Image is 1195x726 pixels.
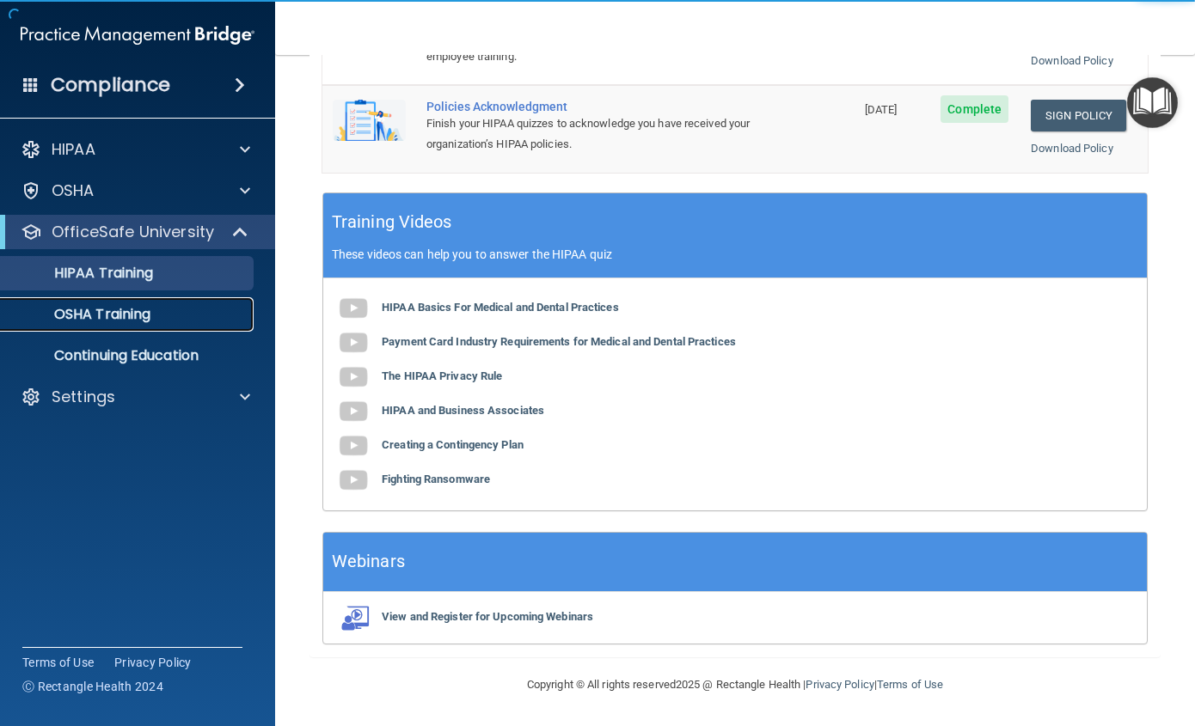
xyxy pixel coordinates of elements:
[877,678,943,691] a: Terms of Use
[21,387,250,407] a: Settings
[336,394,371,429] img: gray_youtube_icon.38fcd6cc.png
[806,678,873,691] a: Privacy Policy
[421,657,1049,712] div: Copyright © All rights reserved 2025 @ Rectangle Health | |
[336,429,371,463] img: gray_youtube_icon.38fcd6cc.png
[332,207,452,237] h5: Training Videos
[426,100,769,113] div: Policies Acknowledgment
[941,95,1008,123] span: Complete
[382,610,593,623] b: View and Register for Upcoming Webinars
[11,347,246,364] p: Continuing Education
[21,18,254,52] img: PMB logo
[52,180,95,201] p: OSHA
[1031,100,1126,131] a: Sign Policy
[52,222,214,242] p: OfficeSafe University
[382,438,524,451] b: Creating a Contingency Plan
[336,605,371,631] img: webinarIcon.c7ebbf15.png
[382,473,490,485] b: Fighting Ransomware
[52,139,95,160] p: HIPAA
[1031,142,1113,155] a: Download Policy
[336,360,371,394] img: gray_youtube_icon.38fcd6cc.png
[865,103,898,116] span: [DATE]
[52,387,115,407] p: Settings
[21,139,250,160] a: HIPAA
[21,180,250,201] a: OSHA
[114,654,192,671] a: Privacy Policy
[332,247,1138,261] p: These videos can help you to answer the HIPAA quiz
[382,369,502,382] b: The HIPAA Privacy Rule
[382,404,544,417] b: HIPAA and Business Associates
[22,654,94,671] a: Terms of Use
[22,678,163,695] span: Ⓒ Rectangle Health 2024
[426,113,769,155] div: Finish your HIPAA quizzes to acknowledge you have received your organization’s HIPAA policies.
[382,335,736,348] b: Payment Card Industry Requirements for Medical and Dental Practices
[11,306,150,323] p: OSHA Training
[336,326,371,360] img: gray_youtube_icon.38fcd6cc.png
[336,463,371,497] img: gray_youtube_icon.38fcd6cc.png
[11,265,153,282] p: HIPAA Training
[51,73,170,97] h4: Compliance
[21,222,249,242] a: OfficeSafe University
[1127,77,1178,128] button: Open Resource Center
[336,291,371,326] img: gray_youtube_icon.38fcd6cc.png
[1031,54,1113,67] a: Download Policy
[332,546,405,577] h5: Webinars
[382,301,619,314] b: HIPAA Basics For Medical and Dental Practices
